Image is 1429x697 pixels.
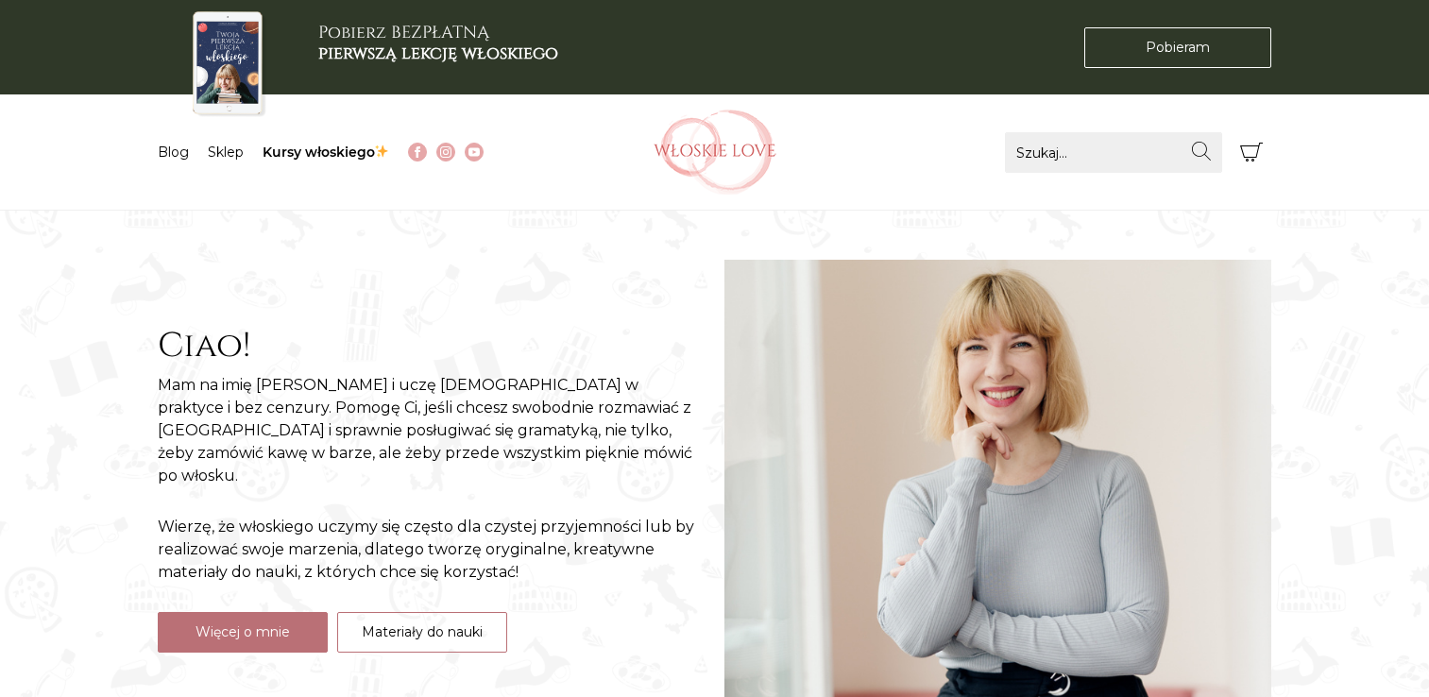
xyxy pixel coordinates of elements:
h3: Pobierz BEZPŁATNĄ [318,23,558,63]
img: ✨ [375,144,388,158]
a: Blog [158,144,189,161]
a: Sklep [208,144,244,161]
span: Pobieram [1146,38,1210,58]
b: pierwszą lekcję włoskiego [318,42,558,65]
button: Koszyk [1232,132,1272,173]
a: Kursy włoskiego [263,144,390,161]
p: Mam na imię [PERSON_NAME] i uczę [DEMOGRAPHIC_DATA] w praktyce i bez cenzury. Pomogę Ci, jeśli ch... [158,374,706,487]
a: Pobieram [1084,27,1271,68]
h2: Ciao! [158,326,706,366]
img: Włoskielove [654,110,776,195]
input: Szukaj... [1005,132,1222,173]
a: Więcej o mnie [158,612,328,653]
a: Materiały do nauki [337,612,507,653]
p: Wierzę, że włoskiego uczymy się często dla czystej przyjemności lub by realizować swoje marzenia,... [158,516,706,584]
